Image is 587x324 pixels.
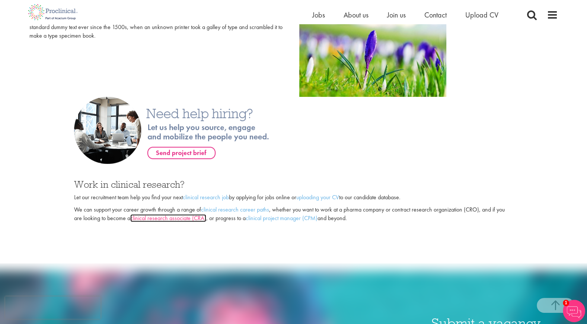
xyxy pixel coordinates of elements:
a: Join us [387,10,406,20]
span: 1 [563,300,569,306]
p: We can support your career growth through a range of , whether you want to work at a pharma compa... [74,206,513,223]
iframe: reCAPTCHA [5,296,101,319]
a: Upload CV [465,10,498,20]
p: Let our recruitment team help you find your next by applying for jobs online or to our candidate ... [74,193,513,202]
a: uploading your CV [296,193,339,201]
a: About us [344,10,369,20]
a: clinical project manager (CPM) [246,214,318,222]
h3: Work in clinical research? [74,180,513,189]
a: clinical research career paths [201,206,269,213]
a: clinical research associate (CRA) [130,214,206,222]
img: Chatbot [563,300,585,322]
p: Lorem Ipsum is simply dummy text of the printing and typesetting industry. Lorem Ipsum has been t... [29,15,288,41]
img: g03-1.jpg [299,15,446,97]
a: Contact [424,10,447,20]
a: Jobs [312,10,325,20]
a: clinical research job [183,193,229,201]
